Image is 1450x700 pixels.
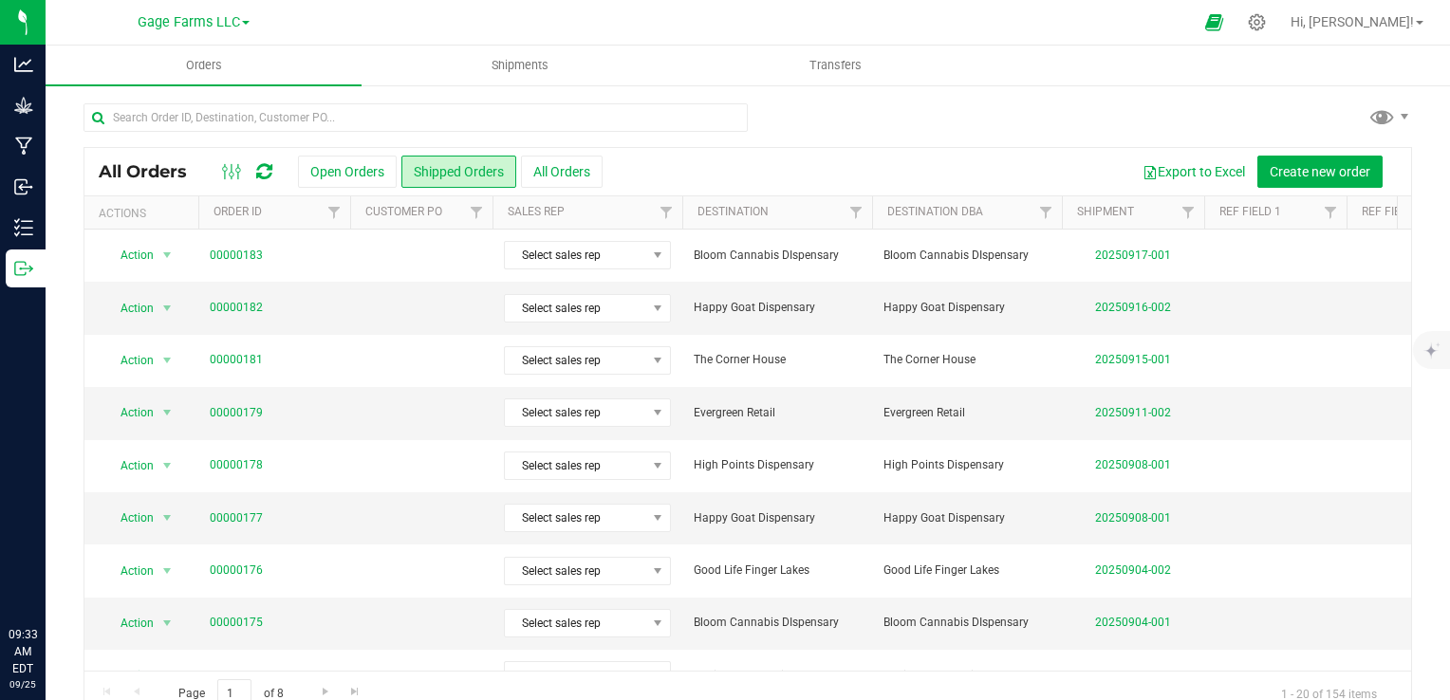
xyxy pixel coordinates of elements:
[156,662,179,689] span: select
[1219,205,1281,218] a: Ref Field 1
[1031,196,1062,229] a: Filter
[210,614,263,632] a: 00000175
[466,57,574,74] span: Shipments
[1095,669,1171,682] a: 20250903-003
[214,205,262,218] a: Order ID
[505,399,646,426] span: Select sales rep
[694,351,861,369] span: The Corner House
[1291,14,1414,29] span: Hi, [PERSON_NAME]!
[14,96,33,115] inline-svg: Grow
[461,196,493,229] a: Filter
[505,242,646,268] span: Select sales rep
[156,505,179,531] span: select
[14,177,33,196] inline-svg: Inbound
[1095,458,1171,471] a: 20250908-001
[210,351,263,369] a: 00000181
[784,57,887,74] span: Transfers
[46,46,362,85] a: Orders
[103,662,155,689] span: Action
[210,667,263,685] a: 00000173
[298,156,397,188] button: Open Orders
[883,562,1050,580] span: Good Life Finger Lakes
[210,299,263,317] a: 00000182
[505,662,646,689] span: Select sales rep
[841,196,872,229] a: Filter
[14,218,33,237] inline-svg: Inventory
[1095,353,1171,366] a: 20250915-001
[103,610,155,636] span: Action
[508,205,565,218] a: Sales Rep
[1095,616,1171,629] a: 20250904-001
[678,46,994,85] a: Transfers
[1095,406,1171,419] a: 20250911-002
[694,614,861,632] span: Bloom Cannabis DIspensary
[883,456,1050,474] span: High Points Dispensary
[103,347,155,374] span: Action
[694,404,861,422] span: Evergreen Retail
[883,299,1050,317] span: Happy Goat Dispensary
[156,399,179,426] span: select
[1130,156,1257,188] button: Export to Excel
[1095,301,1171,314] a: 20250916-002
[9,677,37,691] p: 09/25
[156,558,179,584] span: select
[103,295,155,322] span: Action
[210,509,263,527] a: 00000177
[651,196,682,229] a: Filter
[1257,156,1383,188] button: Create new order
[883,614,1050,632] span: Bloom Cannabis DIspensary
[14,137,33,156] inline-svg: Manufacturing
[694,667,861,685] span: Aspire-CWS Holdings
[14,259,33,278] inline-svg: Outbound
[1173,196,1204,229] a: Filter
[883,509,1050,527] span: Happy Goat Dispensary
[365,205,442,218] a: Customer PO
[1193,4,1236,41] span: Open Ecommerce Menu
[103,505,155,531] span: Action
[160,57,248,74] span: Orders
[156,452,179,479] span: select
[103,452,155,479] span: Action
[521,156,603,188] button: All Orders
[694,247,861,265] span: Bloom Cannabis DIspensary
[694,562,861,580] span: Good Life Finger Lakes
[883,667,1050,685] span: Aspire-CWS Holdings
[505,295,646,322] span: Select sales rep
[156,610,179,636] span: select
[697,205,769,218] a: Destination
[505,558,646,584] span: Select sales rep
[99,161,206,182] span: All Orders
[1270,164,1370,179] span: Create new order
[156,347,179,374] span: select
[103,242,155,268] span: Action
[1245,13,1269,31] div: Manage settings
[156,242,179,268] span: select
[694,509,861,527] span: Happy Goat Dispensary
[19,548,76,605] iframe: Resource center
[505,347,646,374] span: Select sales rep
[362,46,678,85] a: Shipments
[694,456,861,474] span: High Points Dispensary
[1362,205,1423,218] a: Ref Field 2
[156,295,179,322] span: select
[883,247,1050,265] span: Bloom Cannabis DIspensary
[401,156,516,188] button: Shipped Orders
[9,626,37,677] p: 09:33 AM EDT
[1315,196,1347,229] a: Filter
[319,196,350,229] a: Filter
[138,14,240,30] span: Gage Farms LLC
[505,452,646,479] span: Select sales rep
[1095,249,1171,262] a: 20250917-001
[103,558,155,584] span: Action
[694,299,861,317] span: Happy Goat Dispensary
[1095,563,1171,577] a: 20250904-002
[505,610,646,636] span: Select sales rep
[887,205,983,218] a: Destination DBA
[210,562,263,580] a: 00000176
[1095,511,1171,525] a: 20250908-001
[210,404,263,422] a: 00000179
[103,399,155,426] span: Action
[210,247,263,265] a: 00000183
[883,404,1050,422] span: Evergreen Retail
[99,207,191,220] div: Actions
